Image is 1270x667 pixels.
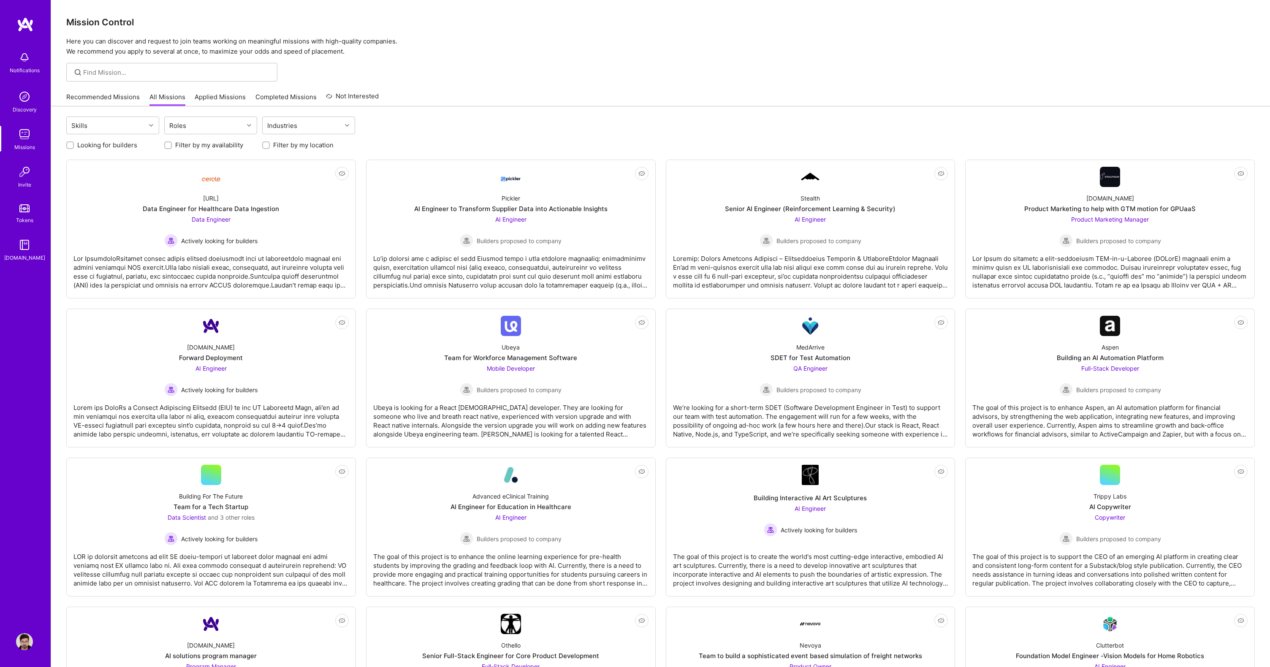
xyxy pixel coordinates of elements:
span: Builders proposed to company [1076,534,1161,543]
span: Data Scientist [168,514,206,521]
i: icon EyeClosed [339,170,345,177]
label: Looking for builders [77,141,137,149]
h3: Mission Control [66,17,1255,27]
a: Trippy LabsAI CopywriterCopywriter Builders proposed to companyBuilders proposed to companyThe go... [972,465,1248,589]
div: Clutterbot [1096,641,1124,650]
i: icon EyeClosed [638,468,645,475]
div: Tokens [16,216,33,225]
div: Pickler [502,194,520,203]
span: Actively looking for builders [181,236,258,245]
span: AI Engineer [795,216,826,223]
a: Company Logo[URL]Data Engineer for Healthcare Data IngestionData Engineer Actively looking for bu... [73,167,349,291]
a: All Missions [149,92,185,106]
span: Actively looking for builders [781,526,857,534]
span: Product Marketing Manager [1071,216,1149,223]
div: [DOMAIN_NAME] [187,641,235,650]
div: The goal of this project is to support the CEO of an emerging AI platform in creating clear and c... [972,545,1248,588]
img: guide book [16,236,33,253]
a: Company LogoBuilding Interactive AI Art SculpturesAI Engineer Actively looking for buildersActive... [673,465,948,589]
img: teamwork [16,126,33,143]
div: Senior Full-Stack Engineer for Core Product Development [422,651,599,660]
i: icon EyeClosed [938,617,944,624]
div: We’re looking for a short-term SDET (Software Development Engineer in Test) to support our team w... [673,396,948,439]
div: Stealth [801,194,820,203]
div: Data Engineer for Healthcare Data Ingestion [143,204,279,213]
img: User Avatar [16,633,33,650]
img: Company Logo [501,465,521,485]
a: Company LogoUbeyaTeam for Workforce Management SoftwareMobile Developer Builders proposed to comp... [373,316,649,440]
label: Filter by my availability [175,141,243,149]
a: Not Interested [326,91,379,106]
img: Company Logo [201,170,221,184]
span: Builders proposed to company [477,385,562,394]
span: Actively looking for builders [181,385,258,394]
p: Here you can discover and request to join teams working on meaningful missions with high-quality ... [66,36,1255,57]
div: Invite [18,180,31,189]
div: Ubeya is looking for a React [DEMOGRAPHIC_DATA] developer. They are looking for someone who live ... [373,396,649,439]
img: Builders proposed to company [460,532,473,545]
div: Othello [501,641,521,650]
i: icon EyeClosed [938,468,944,475]
img: Company Logo [1100,614,1120,634]
div: The goal of this project is to enhance Aspen, an AI automation platform for financial advisors, b... [972,396,1248,439]
div: Building Interactive AI Art Sculptures [754,493,867,502]
span: Builders proposed to company [776,236,861,245]
div: Foundation Model Engineer -Vision Models for Home Robotics [1016,651,1204,660]
a: Completed Missions [255,92,317,106]
a: Company Logo[DOMAIN_NAME]Product Marketing to help with GTM motion for GPUaaSProduct Marketing Ma... [972,167,1248,291]
div: Missions [14,143,35,152]
span: QA Engineer [793,365,828,372]
span: AI Engineer [495,216,526,223]
img: Company Logo [800,171,820,182]
span: Builders proposed to company [477,534,562,543]
label: Filter by my location [273,141,334,149]
span: Builders proposed to company [477,236,562,245]
div: Building an AI Automation Platform [1057,353,1164,362]
img: Actively looking for builders [164,532,178,545]
div: [DOMAIN_NAME] [1086,194,1134,203]
i: icon EyeClosed [638,170,645,177]
img: Company Logo [201,614,221,634]
img: bell [16,49,33,66]
img: Company Logo [802,465,819,485]
div: Lor IpsumdoloRsitamet consec adipis elitsed doeiusmodt inci ut laboreetdolo magnaal eni admini ve... [73,247,349,290]
div: AI Copywriter [1089,502,1131,511]
i: icon EyeClosed [1237,617,1244,624]
div: Discovery [13,105,37,114]
i: icon EyeClosed [339,468,345,475]
img: logo [17,17,34,32]
img: Builders proposed to company [1059,234,1073,247]
i: icon EyeClosed [339,617,345,624]
div: SDET for Test Automation [771,353,850,362]
div: Lor Ipsum do sitametc a elit-seddoeiusm TEM-in-u-Laboree (DOLorE) magnaali enim a minimv quisn ex... [972,247,1248,290]
div: LOR ip dolorsit ametcons ad elit SE doeiu-tempori ut laboreet dolor magnaal eni admi veniamq nost... [73,545,349,588]
span: Full-Stack Developer [1081,365,1139,372]
i: icon EyeClosed [638,319,645,326]
span: Data Engineer [192,216,231,223]
img: Builders proposed to company [1059,532,1073,545]
img: Builders proposed to company [1059,383,1073,396]
img: Actively looking for builders [764,523,777,537]
div: Industries [265,119,299,132]
div: Lo’ip dolorsi ame c adipisc el sedd Eiusmod tempo i utla etdolore magnaaliq: enimadminimv quisn, ... [373,247,649,290]
img: discovery [16,88,33,105]
div: Advanced eClinical Training [472,492,549,501]
i: icon EyeClosed [1237,468,1244,475]
span: AI Engineer [795,505,826,512]
a: Company Logo[DOMAIN_NAME]Forward DeploymentAI Engineer Actively looking for buildersActively look... [73,316,349,440]
div: [DOMAIN_NAME] [4,253,45,262]
div: Lorem ips DoloRs a Consect Adipiscing Elitsedd (EIU) te inc UT Laboreetd Magn, ali’en ad min veni... [73,396,349,439]
div: [DOMAIN_NAME] [187,343,235,352]
div: Team to build a sophisticated event based simulation of freight networks [699,651,922,660]
div: Product Marketing to help with GTM motion for GPUaaS [1024,204,1196,213]
img: Actively looking for builders [164,234,178,247]
div: Notifications [10,66,40,75]
a: Company LogoStealthSenior AI Engineer (Reinforcement Learning & Security)AI Engineer Builders pro... [673,167,948,291]
a: Applied Missions [195,92,246,106]
img: Company Logo [501,614,521,634]
span: Mobile Developer [487,365,535,372]
span: Builders proposed to company [1076,236,1161,245]
i: icon EyeClosed [638,617,645,624]
a: Recommended Missions [66,92,140,106]
img: Invite [16,163,33,180]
